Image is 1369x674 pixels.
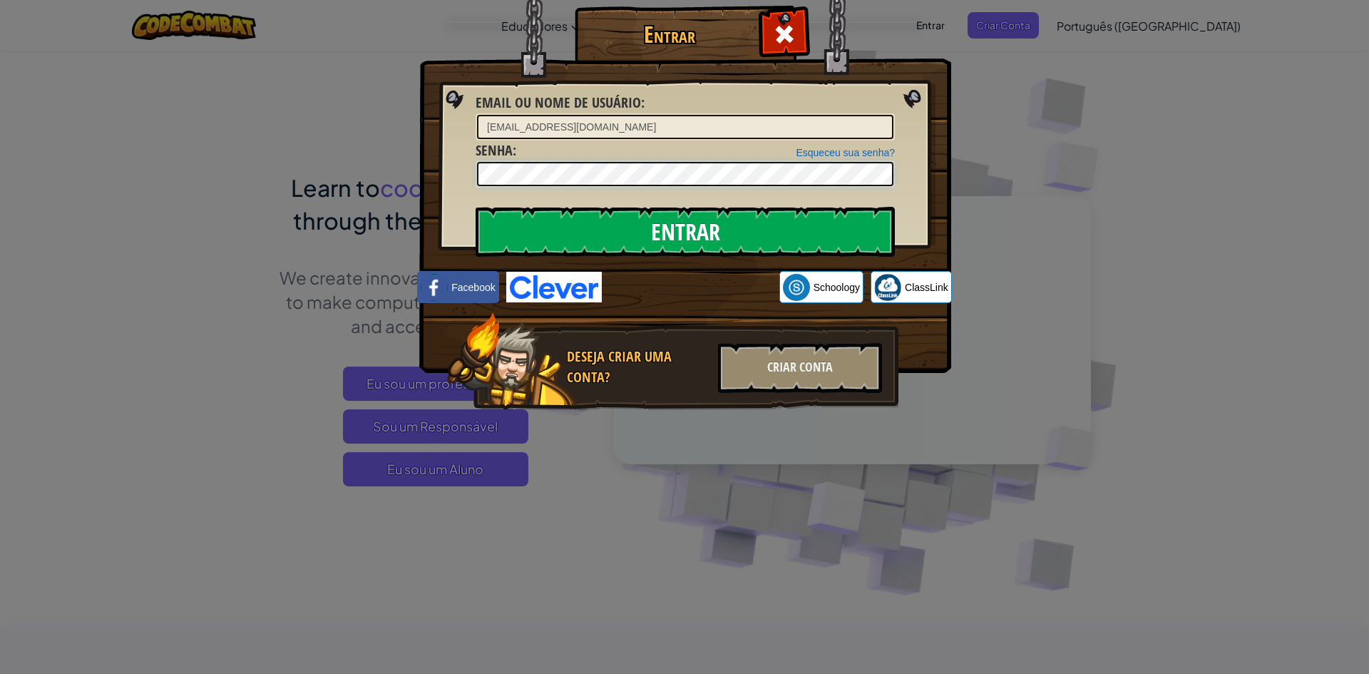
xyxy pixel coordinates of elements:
[476,207,895,257] input: Entrar
[602,272,779,303] iframe: Botão "Fazer login com o Google"
[476,93,641,112] span: Email ou nome de usuário
[451,280,495,295] span: Facebook
[718,343,882,393] div: Criar Conta
[476,141,516,161] label: :
[874,274,901,301] img: classlink-logo-small.png
[814,280,860,295] span: Schoology
[506,272,602,302] img: clever-logo-blue.png
[905,280,948,295] span: ClassLink
[796,147,895,158] a: Esqueceu sua senha?
[476,93,645,113] label: :
[783,274,810,301] img: schoology.png
[476,141,513,160] span: Senha
[567,347,709,387] div: Deseja Criar uma Conta?
[421,274,448,301] img: facebook_small.png
[578,22,760,47] h1: Entrar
